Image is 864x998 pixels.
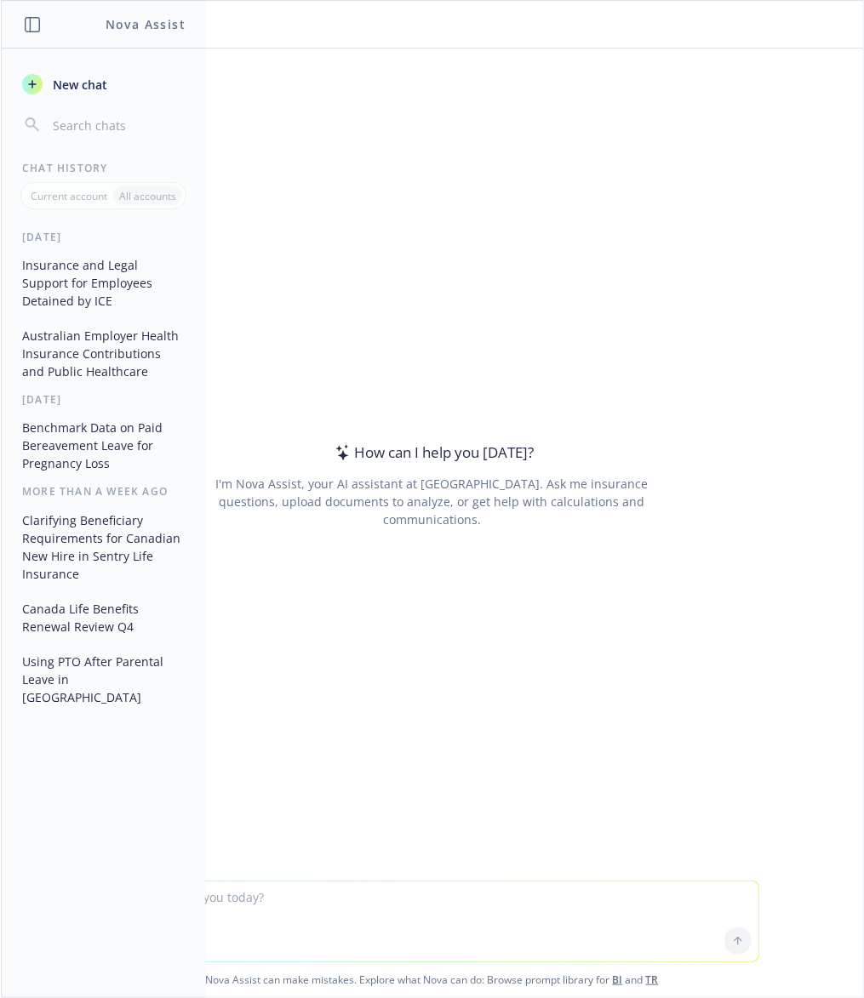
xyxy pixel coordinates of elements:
h1: Nova Assist [106,15,186,33]
p: Current account [31,189,107,203]
button: Canada Life Benefits Renewal Review Q4 [15,595,192,641]
div: Chat History [2,161,205,175]
button: New chat [15,69,192,100]
p: All accounts [119,189,176,203]
div: [DATE] [2,392,205,407]
button: Clarifying Beneficiary Requirements for Canadian New Hire in Sentry Life Insurance [15,506,192,588]
button: Using PTO After Parental Leave in [GEOGRAPHIC_DATA] [15,647,192,711]
a: TR [646,972,659,987]
button: Benchmark Data on Paid Bereavement Leave for Pregnancy Loss [15,413,192,477]
div: More than a week ago [2,484,205,499]
button: Insurance and Legal Support for Employees Detained by ICE [15,251,192,315]
div: How can I help you [DATE]? [330,442,534,464]
button: Australian Employer Health Insurance Contributions and Public Healthcare [15,322,192,385]
div: I'm Nova Assist, your AI assistant at [GEOGRAPHIC_DATA]. Ask me insurance questions, upload docum... [192,475,672,528]
div: [DATE] [2,230,205,244]
input: Search chats [49,113,185,137]
a: BI [613,972,623,987]
span: New chat [49,76,107,94]
span: Nova Assist can make mistakes. Explore what Nova can do: Browse prompt library for and [8,962,856,997]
